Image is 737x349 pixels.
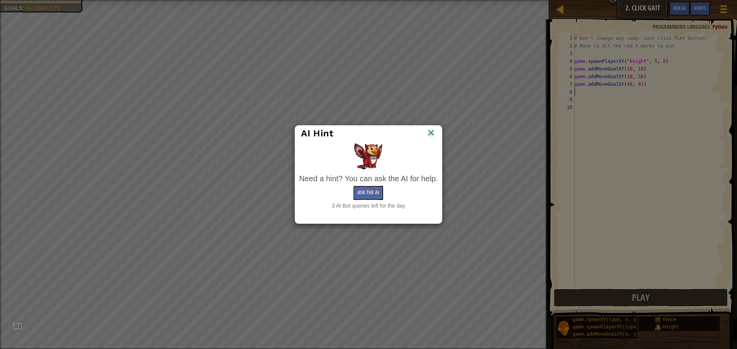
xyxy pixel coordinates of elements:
[299,202,438,210] div: 3 AI Bot queries left for the day
[299,173,438,184] div: Need a hint? You can ask the AI for help.
[301,128,333,139] span: AI Hint
[354,186,383,200] button: Ask the AI
[354,143,383,169] img: AI Hint Animal
[426,128,436,139] img: IconClose.svg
